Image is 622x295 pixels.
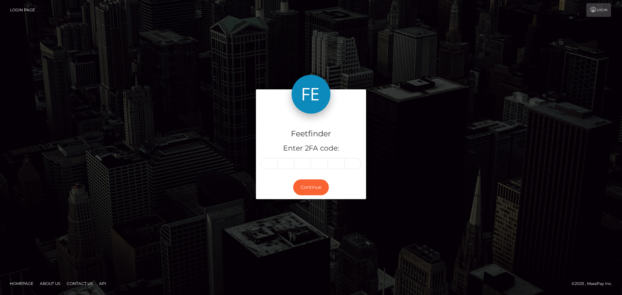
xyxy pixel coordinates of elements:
[261,128,361,140] h4: Feetfinder
[37,278,63,289] a: About Us
[586,3,611,17] a: Login
[64,278,95,289] a: Contact Us
[10,3,35,17] a: Login Page
[293,179,329,195] button: Continue
[292,75,330,114] img: Feetfinder
[571,280,617,287] div: © 2025 , MassPay Inc.
[261,143,361,153] h5: Enter 2FA code:
[7,278,36,289] a: Homepage
[97,278,109,289] a: API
